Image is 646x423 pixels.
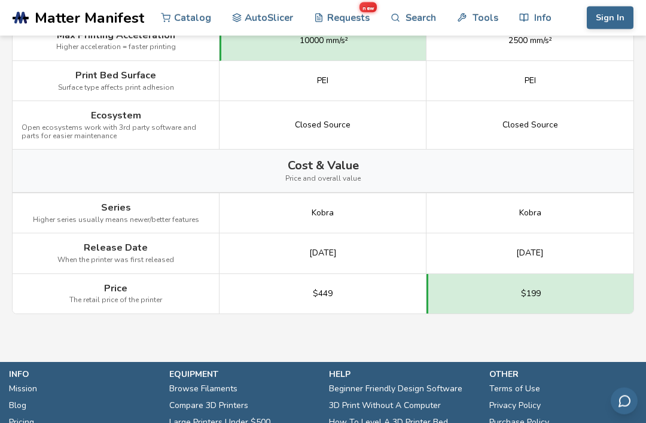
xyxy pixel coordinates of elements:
[313,290,333,299] span: $449
[22,124,210,141] span: Open ecosystems work with 3rd party software and parts for easier maintenance
[329,398,441,415] a: 3D Print Without A Computer
[329,369,477,381] p: help
[56,44,176,52] span: Higher acceleration = faster printing
[300,36,348,46] span: 10000 mm/s²
[519,209,541,218] span: Kobra
[69,297,162,305] span: The retail price of the printer
[288,159,359,173] span: Cost & Value
[525,77,536,86] span: PEI
[508,36,552,46] span: 2500 mm/s²
[489,381,540,398] a: Terms of Use
[84,243,148,254] span: Release Date
[489,398,541,415] a: Privacy Policy
[309,249,337,258] span: [DATE]
[285,175,361,184] span: Price and overall value
[57,31,175,41] span: Max Printing Acceleration
[521,290,541,299] span: $199
[312,209,334,218] span: Kobra
[502,121,558,130] span: Closed Source
[9,381,37,398] a: Mission
[169,398,248,415] a: Compare 3D Printers
[9,398,26,415] a: Blog
[329,381,462,398] a: Beginner Friendly Design Software
[169,369,318,381] p: equipment
[58,84,174,93] span: Surface type affects print adhesion
[33,217,199,225] span: Higher series usually means newer/better features
[9,369,157,381] p: info
[101,203,131,214] span: Series
[489,369,638,381] p: other
[587,7,633,29] button: Sign In
[295,121,351,130] span: Closed Source
[611,388,638,415] button: Send feedback via email
[359,2,377,13] span: new
[75,71,156,81] span: Print Bed Surface
[169,381,237,398] a: Browse Filaments
[91,111,141,121] span: Ecosystem
[516,249,544,258] span: [DATE]
[317,77,328,86] span: PEI
[57,257,174,265] span: When the printer was first released
[104,284,127,294] span: Price
[35,10,144,26] span: Matter Manifest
